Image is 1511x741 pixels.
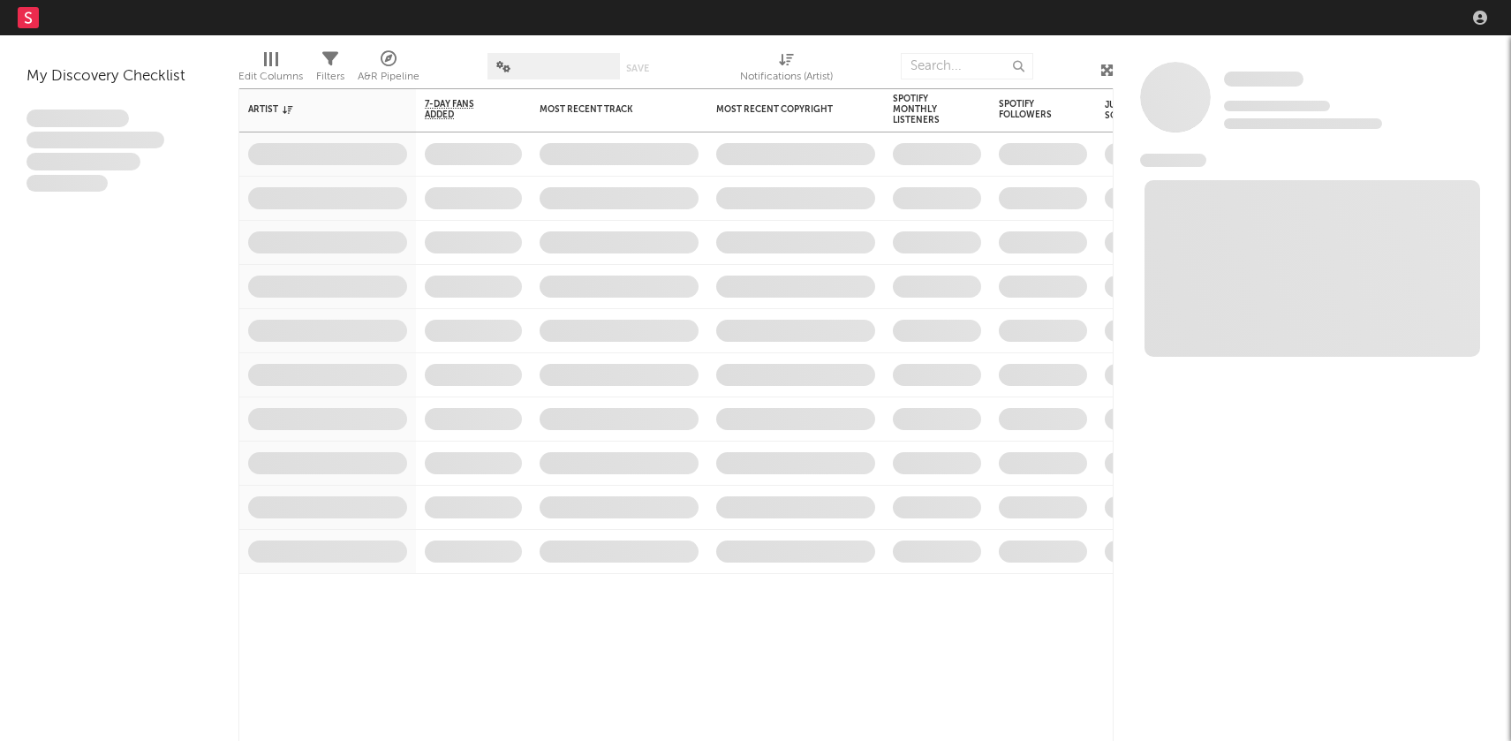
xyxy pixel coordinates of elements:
[358,44,419,95] div: A&R Pipeline
[26,110,129,127] span: Lorem ipsum dolor
[248,104,381,115] div: Artist
[1140,154,1206,167] span: News Feed
[901,53,1033,79] input: Search...
[26,66,212,87] div: My Discovery Checklist
[716,104,849,115] div: Most Recent Copyright
[238,66,303,87] div: Edit Columns
[1224,72,1303,87] span: Some Artist
[740,44,833,95] div: Notifications (Artist)
[316,44,344,95] div: Filters
[425,99,495,120] span: 7-Day Fans Added
[626,64,649,73] button: Save
[540,104,672,115] div: Most Recent Track
[1224,101,1330,111] span: Tracking Since: [DATE]
[26,175,108,193] span: Aliquam viverra
[893,94,955,125] div: Spotify Monthly Listeners
[238,44,303,95] div: Edit Columns
[26,153,140,170] span: Praesent ac interdum
[1224,71,1303,88] a: Some Artist
[1224,118,1382,129] span: 0 fans last week
[358,66,419,87] div: A&R Pipeline
[316,66,344,87] div: Filters
[26,132,164,149] span: Integer aliquet in purus et
[1105,100,1149,121] div: Jump Score
[999,99,1061,120] div: Spotify Followers
[740,66,833,87] div: Notifications (Artist)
